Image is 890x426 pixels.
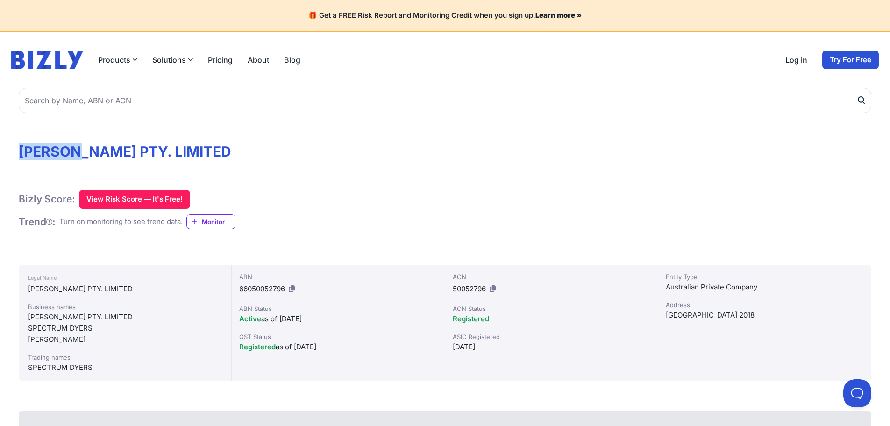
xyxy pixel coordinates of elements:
a: Blog [284,54,300,65]
div: ACN Status [453,304,650,313]
a: About [248,54,269,65]
div: as of [DATE] [239,341,437,353]
div: SPECTRUM DYERS [28,362,222,373]
div: GST Status [239,332,437,341]
div: Entity Type [666,272,863,282]
div: Address [666,300,863,310]
button: View Risk Score — It's Free! [79,190,190,209]
h1: Bizly Score: [19,193,75,205]
a: Log in [785,54,807,65]
div: SPECTRUM DYERS [28,323,222,334]
div: ABN Status [239,304,437,313]
button: Products [98,54,137,65]
div: as of [DATE] [239,313,437,325]
div: Business names [28,302,222,311]
span: 50052796 [453,284,486,293]
input: Search by Name, ABN or ACN [19,88,871,113]
div: Australian Private Company [666,282,863,293]
a: Pricing [208,54,233,65]
h1: [PERSON_NAME] PTY. LIMITED [19,143,871,160]
div: Turn on monitoring to see trend data. [59,217,183,227]
h1: Trend : [19,216,56,228]
iframe: Toggle Customer Support [843,379,871,407]
div: Legal Name [28,272,222,283]
div: ASIC Registered [453,332,650,341]
span: 66050052796 [239,284,285,293]
span: Active [239,314,261,323]
a: Try For Free [822,51,879,69]
span: Registered [453,314,489,323]
div: [DATE] [453,341,650,353]
button: Solutions [152,54,193,65]
div: [PERSON_NAME] PTY. LIMITED [28,283,222,295]
a: Learn more » [535,11,582,20]
a: Monitor [186,214,235,229]
div: ABN [239,272,437,282]
div: [PERSON_NAME] PTY. LIMITED [28,311,222,323]
span: Monitor [202,217,235,226]
h4: 🎁 Get a FREE Risk Report and Monitoring Credit when you sign up. [11,11,879,20]
div: Trading names [28,353,222,362]
span: Registered [239,342,276,351]
div: [PERSON_NAME] [28,334,222,345]
div: ACN [453,272,650,282]
div: [GEOGRAPHIC_DATA] 2018 [666,310,863,321]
